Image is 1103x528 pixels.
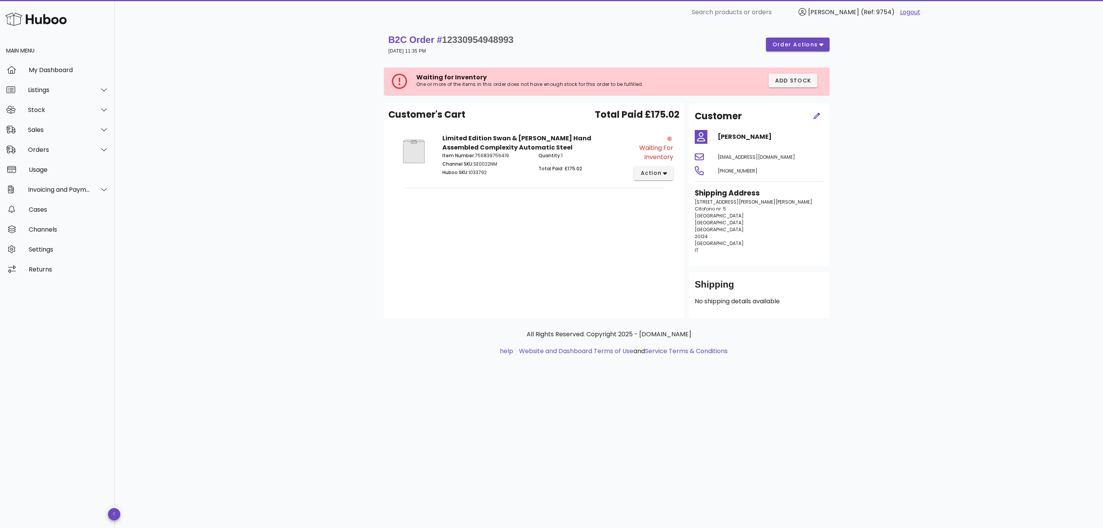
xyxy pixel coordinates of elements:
button: order actions [766,38,830,51]
p: 756839756419 [442,152,529,159]
span: Customer's Cart [388,108,465,122]
span: Total Paid £175.02 [595,108,679,122]
p: All Rights Reserved. Copyright 2025 - [DOMAIN_NAME] [390,330,828,339]
span: Waiting for Inventory [416,73,487,82]
a: Website and Dashboard Terms of Use [519,347,633,355]
span: 12330954948993 [442,35,514,45]
img: Huboo Logo [5,11,67,27]
p: 1033792 [442,169,529,176]
span: Add Stock [775,77,812,85]
div: Stock [28,106,90,113]
button: action [634,166,673,180]
img: Product Image [394,134,433,169]
div: Invoicing and Payments [28,186,90,193]
div: My Dashboard [29,66,109,74]
div: Usage [29,166,109,173]
strong: B2C Order # [388,35,514,45]
span: Item Number: [442,152,475,159]
h4: [PERSON_NAME] [718,132,823,141]
a: Logout [900,8,920,17]
p: SE0022NM [442,161,529,168]
span: [PHONE_NUMBER] [718,168,758,174]
small: [DATE] 11:35 PM [388,48,426,54]
div: Sales [28,126,90,133]
p: 1 [538,152,625,159]
span: [GEOGRAPHIC_DATA] [695,240,744,247]
span: Citofono nr. 5 [695,206,726,212]
div: Returns [29,266,109,273]
span: Channel SKU: [442,161,473,167]
span: [GEOGRAPHIC_DATA] [695,219,744,226]
div: Cases [29,206,109,213]
span: IT [695,247,699,253]
button: Add Stock [769,74,818,87]
strong: Limited Edition Swan & [PERSON_NAME] Hand Assembled Complexity Automatic Steel [442,134,591,152]
div: Settings [29,246,109,253]
h3: Shipping Address [695,188,823,199]
span: action [640,169,661,177]
p: One or more of the items in this order does not have enough stock for this order to be fulfilled. [416,81,687,87]
span: order actions [772,41,818,49]
span: [GEOGRAPHIC_DATA] [695,226,744,233]
span: Total Paid: £175.02 [538,165,582,172]
li: and [516,347,728,356]
span: 20124 [695,233,708,240]
span: Quantity: [538,152,561,159]
span: [GEOGRAPHIC_DATA] [695,212,744,219]
span: [STREET_ADDRESS][PERSON_NAME][PERSON_NAME] [695,199,812,205]
a: Service Terms & Conditions [645,347,728,355]
div: Channels [29,226,109,233]
span: [EMAIL_ADDRESS][DOMAIN_NAME] [718,154,795,160]
div: Listings [28,86,90,94]
span: Huboo SKU: [442,169,468,176]
span: (Ref: 9754) [861,8,895,16]
h2: Customer [695,109,742,123]
div: Shipping [695,278,823,297]
div: Waiting for Inventory [630,143,673,162]
span: [PERSON_NAME] [808,8,859,16]
a: help [500,347,513,355]
p: No shipping details available [695,297,823,306]
div: Orders [28,146,90,153]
